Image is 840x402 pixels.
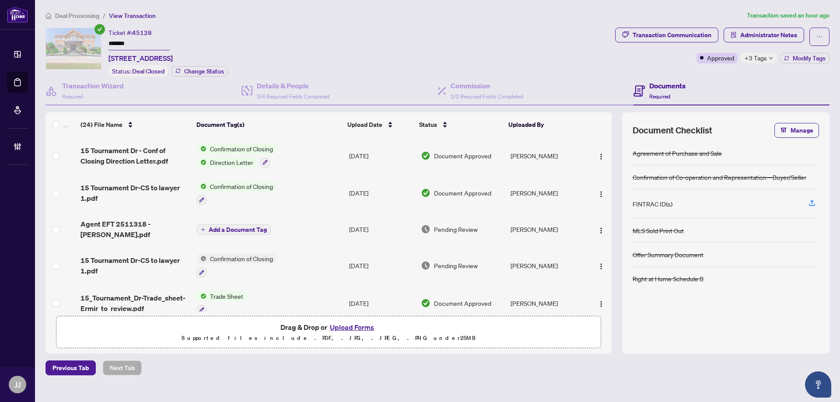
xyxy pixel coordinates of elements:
span: Upload Date [347,120,382,129]
span: Pending Review [434,261,478,270]
span: Add a Document Tag [209,227,267,233]
button: Upload Forms [327,322,377,333]
img: logo [7,7,28,23]
span: Modify Tags [793,55,826,61]
span: Agent EFT 2511318 -[PERSON_NAME].pdf [80,219,190,240]
img: Status Icon [197,291,206,301]
span: 2/2 Required Fields Completed [451,93,523,100]
span: Previous Tab [52,361,89,375]
span: Confirmation of Closing [206,144,276,154]
span: Confirmation of Closing [206,182,276,191]
span: [STREET_ADDRESS] [108,53,173,63]
th: Document Tag(s) [193,112,344,137]
button: Logo [594,296,608,310]
td: [PERSON_NAME] [507,284,586,322]
span: Trade Sheet [206,291,247,301]
div: Offer Summary Document [633,250,703,259]
span: 15 Tournament Dr - Conf of Closing Direction Letter.pdf [80,145,190,166]
span: Document Approved [434,151,491,161]
button: Status IconConfirmation of ClosingStatus IconDirection Letter [197,144,276,168]
span: Change Status [184,68,224,74]
td: [PERSON_NAME] [507,212,586,247]
button: Administrator Notes [724,28,804,42]
div: Ticket #: [108,28,152,38]
h4: Documents [649,80,686,91]
span: check-circle [94,24,105,35]
span: Manage [791,123,813,137]
div: Transaction Communication [633,28,711,42]
span: Required [649,93,670,100]
button: Status IconConfirmation of Closing [197,182,276,205]
span: home [45,13,52,19]
img: Logo [598,227,605,234]
span: (24) File Name [80,120,122,129]
button: Add a Document Tag [197,224,271,235]
span: View Transaction [109,12,156,20]
article: Transaction saved an hour ago [747,10,829,21]
th: Status [416,112,505,137]
img: Document Status [421,224,430,234]
img: Document Status [421,298,430,308]
button: Status IconTrade Sheet [197,291,247,315]
img: Document Status [421,151,430,161]
span: Drag & Drop or [280,322,377,333]
button: Logo [594,149,608,163]
div: FINTRAC ID(s) [633,199,672,209]
img: Document Status [421,261,430,270]
span: Drag & Drop orUpload FormsSupported files include .PDF, .JPG, .JPEG, .PNG under25MB [56,316,601,349]
li: / [103,10,105,21]
span: Pending Review [434,224,478,234]
div: Confirmation of Co-operation and Representation—Buyer/Seller [633,172,806,182]
img: Logo [598,153,605,160]
span: ellipsis [816,34,822,40]
h4: Commission [451,80,523,91]
span: 15_Tournament_Dr-Trade_sheet-Ermir_to_review.pdf [80,293,190,314]
div: Right at Home Schedule B [633,274,703,283]
span: Document Checklist [633,124,712,136]
span: Required [62,93,83,100]
span: Deal Closed [132,67,164,75]
th: (24) File Name [77,112,193,137]
td: [DATE] [346,212,417,247]
span: 45128 [132,29,152,37]
span: +3 Tags [745,53,767,63]
span: 15 Tournament Dr-CS to lawyer 1.pdf [80,182,190,203]
span: Administrator Notes [740,28,797,42]
p: Supported files include .PDF, .JPG, .JPEG, .PNG under 25 MB [62,333,595,343]
span: Approved [707,53,734,63]
img: Logo [598,301,605,308]
span: Deal Processing [55,12,99,20]
span: Status [419,120,437,129]
span: down [769,56,773,60]
button: Modify Tags [780,53,829,63]
td: [DATE] [346,284,417,322]
th: Upload Date [344,112,416,137]
div: Status: [108,65,168,77]
td: [PERSON_NAME] [507,175,586,212]
button: Logo [594,186,608,200]
button: Logo [594,222,608,236]
td: [PERSON_NAME] [507,247,586,284]
td: [PERSON_NAME] [507,137,586,175]
td: [DATE] [346,247,417,284]
img: Logo [598,263,605,270]
span: Document Approved [434,188,491,198]
button: Logo [594,259,608,273]
span: Direction Letter [206,157,257,167]
td: [DATE] [346,175,417,212]
span: 15 Tournament Dr-CS to lawyer 1.pdf [80,255,190,276]
img: Status Icon [197,157,206,167]
td: [DATE] [346,137,417,175]
div: MLS Sold Print Out [633,226,684,235]
div: Agreement of Purchase and Sale [633,148,722,158]
button: Manage [774,123,819,138]
button: Previous Tab [45,360,96,375]
h4: Details & People [257,80,329,91]
img: Status Icon [197,254,206,263]
img: IMG-W12222284_1.jpg [46,28,101,69]
img: Logo [598,191,605,198]
button: Open asap [805,371,831,398]
img: Status Icon [197,182,206,191]
button: Status IconConfirmation of Closing [197,254,276,277]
